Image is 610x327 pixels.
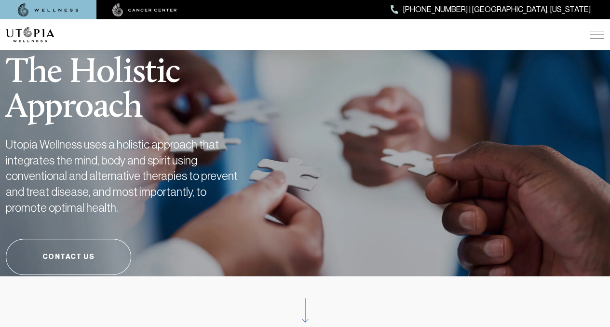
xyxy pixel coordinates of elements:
img: logo [6,27,54,42]
img: cancer center [112,3,177,17]
img: icon-hamburger [590,31,604,39]
img: wellness [18,3,79,17]
h2: Utopia Wellness uses a holistic approach that integrates the mind, body and spirit using conventi... [6,137,247,216]
a: [PHONE_NUMBER] | [GEOGRAPHIC_DATA], [US_STATE] [391,3,591,16]
a: Contact Us [6,239,131,275]
span: [PHONE_NUMBER] | [GEOGRAPHIC_DATA], [US_STATE] [403,3,591,16]
h1: The Holistic Approach [6,32,290,125]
